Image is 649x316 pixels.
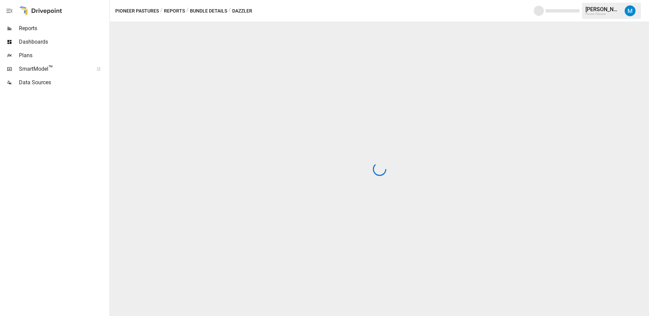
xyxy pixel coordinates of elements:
[19,38,108,46] span: Dashboards
[48,64,53,72] span: ™
[621,1,640,20] button: Matt Fiedler
[229,7,231,15] div: /
[115,7,159,15] button: Pioneer Pastures
[585,13,621,16] div: Pioneer Pastures
[190,7,227,15] button: Bundle Details
[19,51,108,60] span: Plans
[160,7,163,15] div: /
[19,78,108,87] span: Data Sources
[164,7,185,15] button: Reports
[19,24,108,32] span: Reports
[625,5,635,16] img: Matt Fiedler
[19,65,89,73] span: SmartModel
[585,6,621,13] div: [PERSON_NAME]
[186,7,189,15] div: /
